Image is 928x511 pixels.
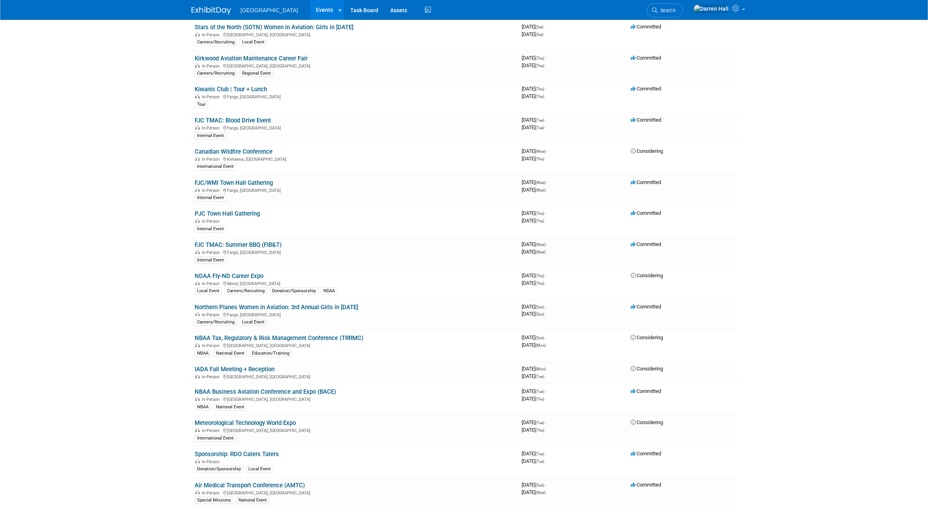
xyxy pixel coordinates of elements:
a: Sponsorship: RDO Caters Taters [195,451,279,458]
span: Search [657,8,676,13]
div: National Event [214,404,247,411]
span: (Tue) [535,118,544,122]
img: In-Person Event [195,459,200,463]
span: [DATE] [522,388,547,394]
img: In-Person Event [195,188,200,192]
span: [DATE] [522,373,544,379]
span: In-Person [202,157,222,162]
span: (Tue) [535,374,544,379]
span: [DATE] [522,489,546,495]
div: Kelowna, [GEOGRAPHIC_DATA] [195,156,515,162]
span: (Sun) [535,305,544,309]
span: - [545,419,547,425]
span: Considering [631,366,663,372]
span: [DATE] [522,117,547,123]
a: Kiwanis Club | Tour + Lunch [195,86,267,93]
span: - [545,272,547,278]
span: (Thu) [535,397,544,401]
div: Internal Event [195,132,226,139]
span: [DATE] [522,62,544,68]
div: Internal Event [195,225,226,233]
div: Regional Event [240,70,273,77]
img: In-Person Event [195,126,200,130]
a: IADA Fall Meeting + Reception [195,366,274,373]
span: - [547,366,548,372]
span: In-Person [202,312,222,317]
img: ExhibitDay [192,7,231,15]
span: (Sun) [535,336,544,340]
div: [GEOGRAPHIC_DATA], [GEOGRAPHIC_DATA] [195,373,515,379]
span: [DATE] [522,241,548,247]
span: [DATE] [522,31,543,37]
div: Education/Training [250,350,292,357]
span: [DATE] [522,458,544,464]
div: Local Event [246,466,273,473]
span: (Tue) [535,126,544,130]
a: FJC TMAC: Summer BBQ (FIB&T) [195,241,282,248]
span: In-Person [202,428,222,433]
span: (Thu) [535,56,544,60]
span: - [545,24,546,30]
span: Committed [631,24,661,30]
span: [DATE] [522,210,547,216]
div: Careers/Recruiting [195,39,237,46]
span: Committed [631,179,661,185]
span: [DATE] [522,86,547,92]
span: In-Person [202,250,222,255]
span: Considering [631,419,663,425]
span: Committed [631,451,661,457]
div: Fargo, [GEOGRAPHIC_DATA] [195,93,515,100]
img: In-Person Event [195,32,200,36]
a: FJC TMAC: Blood Drive Event [195,117,271,124]
span: (Thu) [535,219,544,223]
span: [DATE] [522,148,548,154]
span: [DATE] [522,93,544,99]
span: (Mon) [535,343,546,348]
span: In-Person [202,374,222,379]
div: NBAA [195,404,211,411]
a: Stars of the North (SOTN) Women in Aviation: Girls in [DATE] [195,24,353,31]
span: In-Person [202,32,222,38]
span: In-Person [202,490,222,496]
div: Special Missions [195,497,233,504]
span: [DATE] [522,451,547,457]
span: (Sun) [535,483,544,487]
span: Committed [631,210,661,216]
span: [DATE] [522,179,548,185]
span: (Sat) [535,32,543,37]
div: Donation/Sponsorship [270,287,318,295]
div: [GEOGRAPHIC_DATA], [GEOGRAPHIC_DATA] [195,342,515,348]
div: National Event [236,497,269,504]
div: Fargo, [GEOGRAPHIC_DATA] [195,249,515,255]
span: [DATE] [522,124,544,130]
img: In-Person Event [195,312,200,316]
span: [DATE] [522,334,547,340]
span: Committed [631,55,661,61]
span: In-Person [202,343,222,348]
span: [DATE] [522,272,547,278]
span: Committed [631,241,661,247]
span: (Sat) [535,25,543,29]
span: (Thu) [535,157,544,161]
span: (Thu) [535,281,544,286]
div: NBAA [195,350,211,357]
div: National Event [214,350,247,357]
span: (Tue) [535,421,544,425]
span: (Thu) [535,87,544,91]
a: FJC/WMI Town Hall Gathering [195,179,273,186]
span: (Thu) [535,428,544,432]
div: Careers/Recruiting [225,287,267,295]
span: (Thu) [535,211,544,216]
span: - [545,55,547,61]
span: (Wed) [535,250,546,254]
img: In-Person Event [195,281,200,285]
span: [DATE] [522,156,544,162]
span: Committed [631,304,661,310]
span: In-Person [202,188,222,193]
a: Meteorological Technology World Expo [195,419,296,426]
span: [DATE] [522,396,544,402]
span: - [547,241,548,247]
span: In-Person [202,94,222,100]
img: In-Person Event [195,343,200,347]
span: In-Person [202,64,222,69]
